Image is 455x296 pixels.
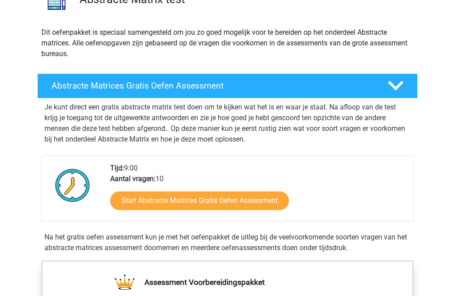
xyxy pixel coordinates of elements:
b: Aantal vragen: [110,175,156,183]
a: Abstracte Matrices Gratis Oefen Assessment [34,74,421,99]
p: Dit oefenpakket is speciaal samengesteld om jou zo goed mogelijk voor te bereiden op het onderdee... [41,28,414,60]
div: 9:00 10 [104,163,413,221]
h4: Abstracte Matrices Gratis Oefen Assessment [52,81,373,91]
b: Tijd: [110,164,124,173]
a: Start Abstracte Matrices Gratis Oefen Assessment [110,192,289,211]
p: Je kunt direct een gratis abstracte matrix test doen om te kijken wat het is en waar je staat. Na... [44,102,411,145]
div: Na het gratis oefen assessment kun je met het oefenpakket de uitleg bij de veelvoorkomende soorte... [41,232,414,254]
img: Klok [50,163,95,208]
